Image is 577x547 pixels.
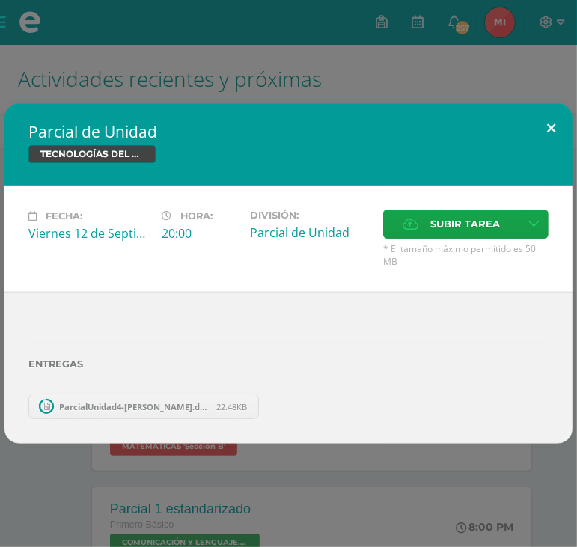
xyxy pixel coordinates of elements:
[430,210,500,238] span: Subir tarea
[28,225,150,242] div: Viernes 12 de Septiembre
[52,401,216,412] span: ParcialUnidad4-[PERSON_NAME].docx
[46,210,82,221] span: Fecha:
[28,358,549,370] label: Entregas
[180,210,213,221] span: Hora:
[28,145,156,163] span: TECNOLOGÍAS DEL APRENDIZAJE Y LA COMUNICACIÓN
[162,225,239,242] div: 20:00
[250,210,371,221] label: División:
[250,224,371,241] div: Parcial de Unidad
[383,242,549,268] span: * El tamaño máximo permitido es 50 MB
[530,103,573,154] button: Close (Esc)
[216,401,247,412] span: 22.48KB
[28,121,549,142] h2: Parcial de Unidad
[28,394,259,419] a: ParcialUnidad4-Maria Ixcaya.docx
